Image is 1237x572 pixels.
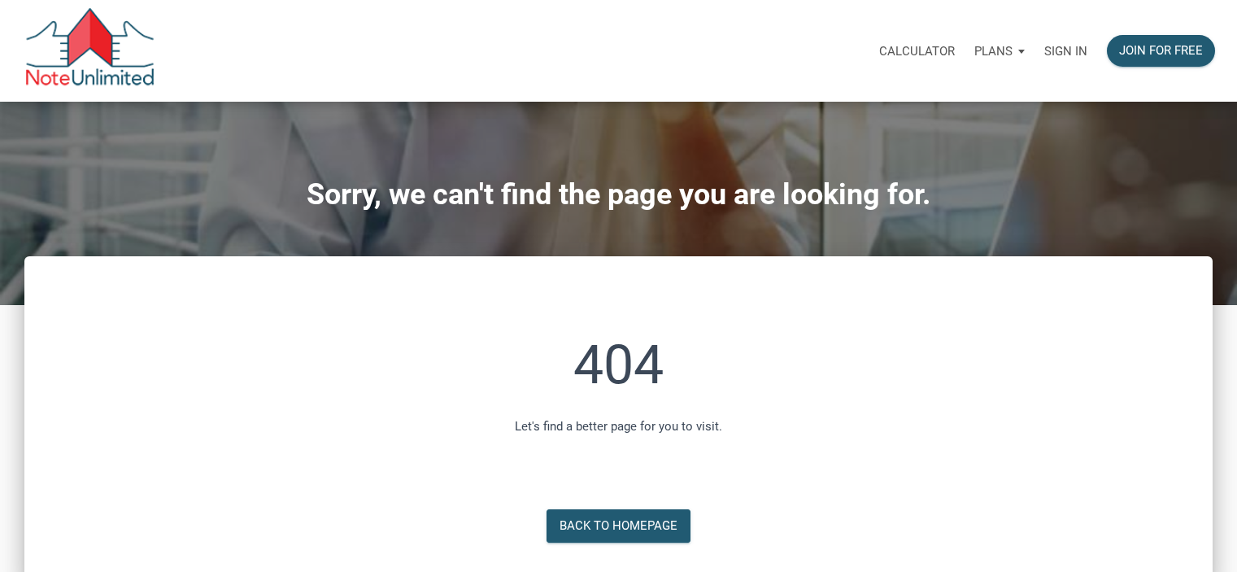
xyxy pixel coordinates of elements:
[1107,35,1215,67] button: Join for free
[547,509,690,543] a: Back to Homepage
[974,44,1013,59] p: Plans
[573,334,664,396] h1: 404
[1034,25,1097,76] a: Sign in
[24,8,155,94] img: NoteUnlimited
[560,517,677,535] div: Back to Homepage
[1119,41,1203,60] div: Join for free
[1097,25,1225,76] a: Join for free
[515,417,722,436] p: Let's find a better page for you to visit.
[1044,44,1087,59] p: Sign in
[12,178,1225,212] h1: Sorry, we can't find the page you are looking for.
[869,25,965,76] a: Calculator
[965,25,1034,76] a: Plans
[879,44,955,59] p: Calculator
[965,27,1034,76] button: Plans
